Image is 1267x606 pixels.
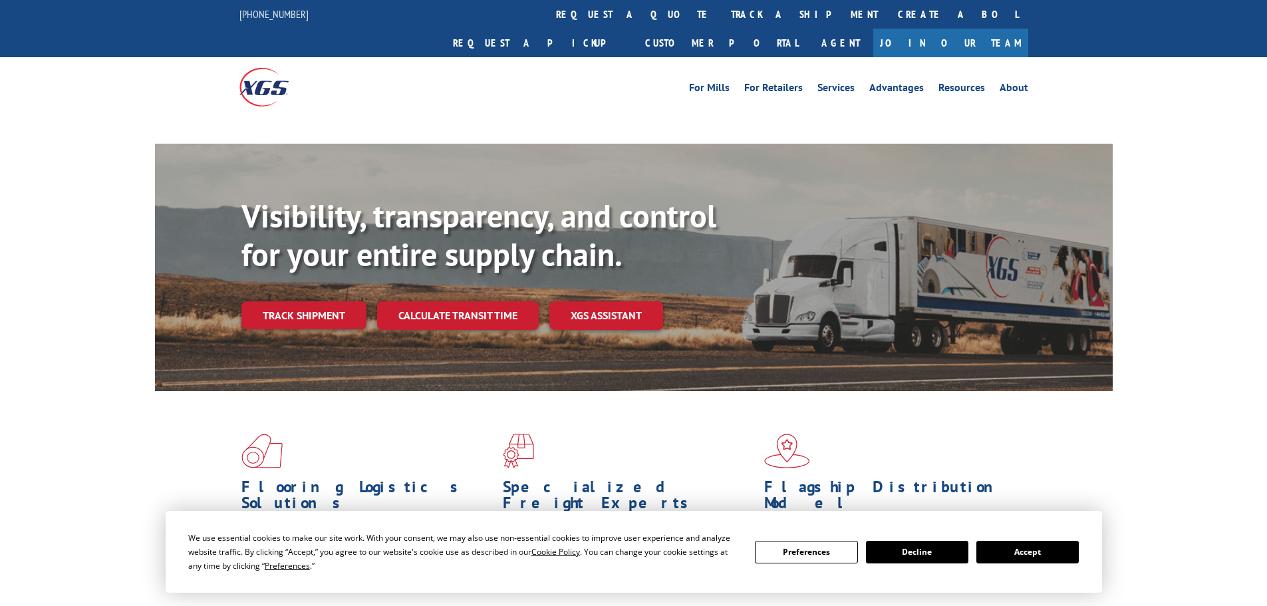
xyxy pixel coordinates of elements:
[241,195,716,275] b: Visibility, transparency, and control for your entire supply chain.
[635,29,808,57] a: Customer Portal
[241,434,283,468] img: xgs-icon-total-supply-chain-intelligence-red
[744,82,803,97] a: For Retailers
[866,541,968,563] button: Decline
[239,7,309,21] a: [PHONE_NUMBER]
[503,479,754,518] h1: Specialized Freight Experts
[873,29,1028,57] a: Join Our Team
[549,301,663,330] a: XGS ASSISTANT
[166,511,1102,593] div: Cookie Consent Prompt
[755,541,857,563] button: Preferences
[503,434,534,468] img: xgs-icon-focused-on-flooring-red
[869,82,924,97] a: Advantages
[976,541,1079,563] button: Accept
[241,301,366,329] a: Track shipment
[817,82,855,97] a: Services
[188,531,739,573] div: We use essential cookies to make our site work. With your consent, we may also use non-essential ...
[808,29,873,57] a: Agent
[443,29,635,57] a: Request a pickup
[265,560,310,571] span: Preferences
[764,434,810,468] img: xgs-icon-flagship-distribution-model-red
[531,546,580,557] span: Cookie Policy
[1000,82,1028,97] a: About
[377,301,539,330] a: Calculate transit time
[689,82,730,97] a: For Mills
[241,479,493,518] h1: Flooring Logistics Solutions
[938,82,985,97] a: Resources
[764,479,1016,518] h1: Flagship Distribution Model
